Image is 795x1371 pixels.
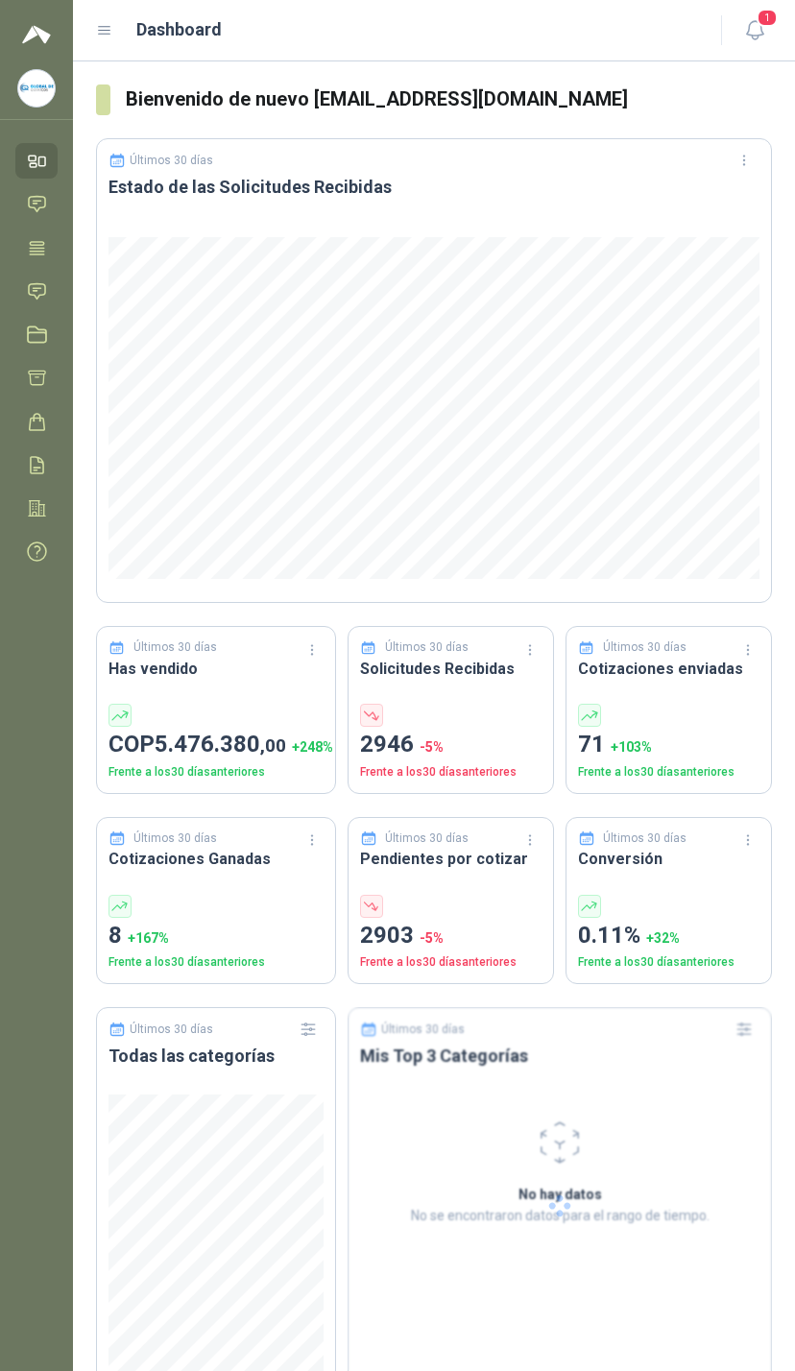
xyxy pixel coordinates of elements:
p: Frente a los 30 días anteriores [360,763,542,782]
h3: Pendientes por cotizar [360,847,542,871]
span: + 248 % [292,739,333,755]
p: Frente a los 30 días anteriores [578,763,759,782]
span: 5.476.380 [155,731,286,758]
p: Últimos 30 días [130,1022,213,1036]
img: Logo peakr [22,23,51,46]
p: Frente a los 30 días anteriores [578,953,759,972]
p: Últimos 30 días [385,638,469,657]
p: 2946 [360,727,542,763]
h3: Cotizaciones Ganadas [108,847,324,871]
h3: Has vendido [108,657,324,681]
h3: Todas las categorías [108,1045,324,1068]
span: + 32 % [646,930,680,946]
p: 0.11% [578,918,759,954]
p: Últimos 30 días [385,830,469,848]
p: 2903 [360,918,542,954]
p: Últimos 30 días [603,830,687,848]
p: Frente a los 30 días anteriores [108,953,324,972]
span: -5 % [420,930,444,946]
p: Últimos 30 días [130,154,213,167]
p: Frente a los 30 días anteriores [108,763,324,782]
h3: Bienvenido de nuevo [EMAIL_ADDRESS][DOMAIN_NAME] [126,84,772,114]
p: 8 [108,918,324,954]
p: Últimos 30 días [603,638,687,657]
span: + 103 % [611,739,652,755]
h3: Estado de las Solicitudes Recibidas [108,176,759,199]
button: 1 [737,13,772,48]
h3: Solicitudes Recibidas [360,657,542,681]
img: Company Logo [18,70,55,107]
span: 1 [757,9,778,27]
p: 71 [578,727,759,763]
p: Últimos 30 días [133,830,217,848]
span: -5 % [420,739,444,755]
span: + 167 % [128,930,169,946]
h3: Cotizaciones enviadas [578,657,759,681]
p: Frente a los 30 días anteriores [360,953,542,972]
h1: Dashboard [136,16,222,43]
p: COP [108,727,324,763]
h3: Conversión [578,847,759,871]
span: ,00 [260,734,286,757]
p: Últimos 30 días [133,638,217,657]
